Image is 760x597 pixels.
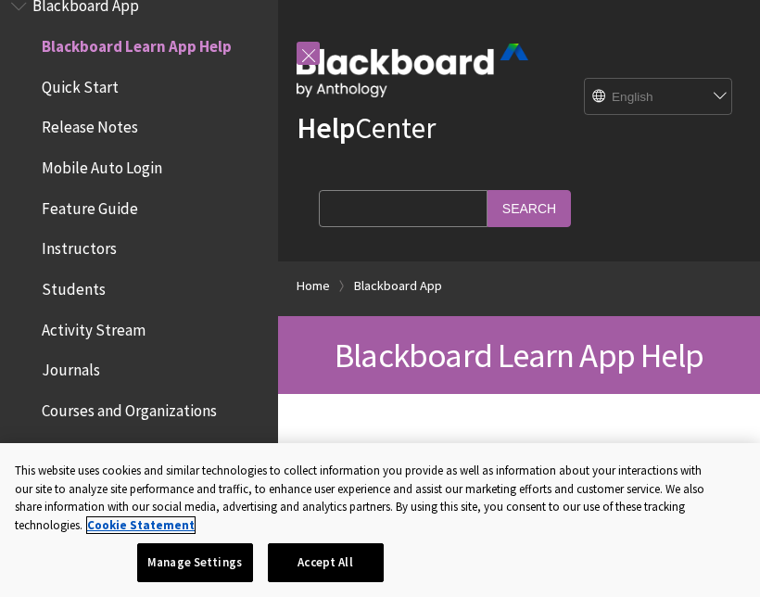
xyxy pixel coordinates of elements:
span: Students [42,273,106,298]
span: Quick Start [42,71,119,96]
a: Blackboard App [354,274,442,298]
span: Mobile Auto Login [42,152,162,177]
input: Search [488,190,571,226]
span: Courses and Organizations [42,395,217,420]
span: Feature Guide [42,193,138,218]
span: Activity Stream [42,314,146,339]
span: Instructors [42,234,117,259]
button: Manage Settings [137,543,253,582]
span: Release Notes [42,112,138,137]
button: Accept All [268,543,384,582]
span: Blackboard Learn App Help [42,31,232,56]
div: This website uses cookies and similar technologies to collect information you provide as well as ... [15,462,707,534]
img: Blackboard by Anthology [297,44,528,97]
span: Blackboard Learn App Help [335,334,703,376]
a: More information about your privacy, opens in a new tab [87,517,195,533]
strong: Help [297,109,355,146]
select: Site Language Selector [585,79,733,116]
span: Journals [42,355,100,380]
a: Home [297,274,330,298]
a: HelpCenter [297,109,436,146]
span: Course Content [42,436,146,461]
